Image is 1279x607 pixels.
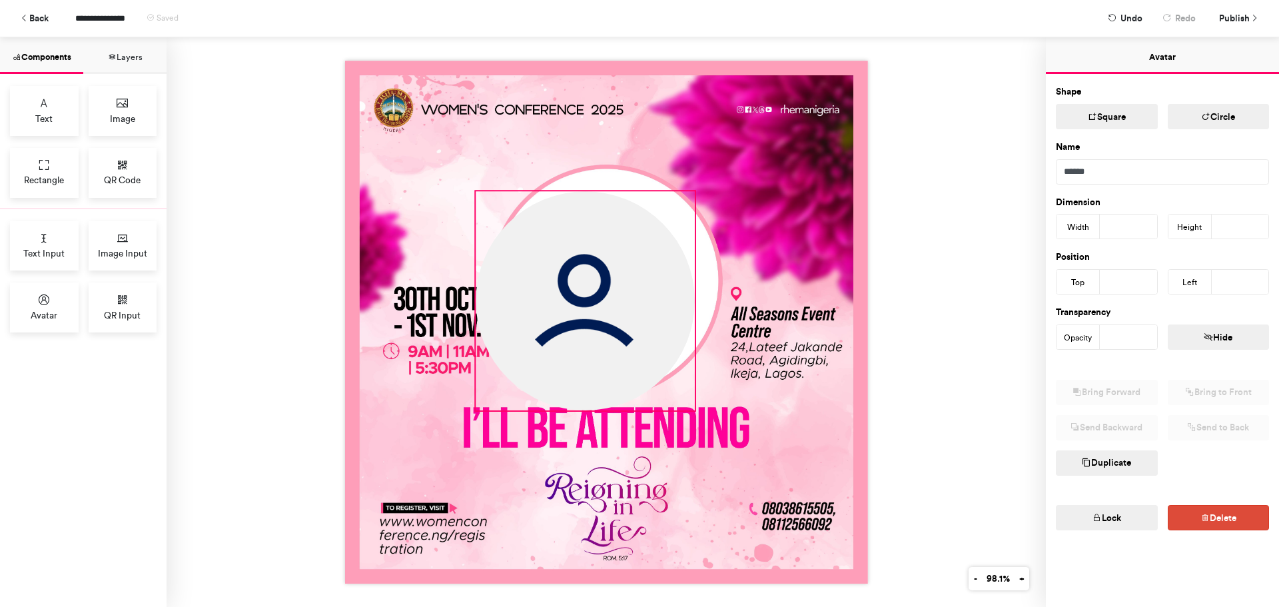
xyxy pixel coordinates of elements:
button: Square [1056,104,1158,129]
span: Publish [1219,7,1250,30]
div: Width [1057,215,1100,240]
span: Text Input [23,247,65,260]
button: Layers [83,37,167,74]
span: Image [110,112,135,125]
span: QR Code [104,173,141,187]
button: Bring Forward [1056,380,1158,405]
div: Top [1057,270,1100,295]
span: Text [35,112,53,125]
label: Name [1056,141,1080,154]
button: Bring to Front [1168,380,1270,405]
span: Image Input [98,247,147,260]
iframe: Drift Widget Chat Controller [1212,540,1263,591]
img: Background [345,61,868,584]
div: Height [1168,215,1212,240]
div: Left [1168,270,1212,295]
button: - [969,567,982,590]
button: Hide [1168,324,1270,350]
span: QR Input [104,308,141,322]
button: Send Backward [1056,415,1158,440]
button: Publish [1209,7,1266,30]
button: Delete [1168,505,1270,530]
span: Rectangle [24,173,64,187]
span: Undo [1120,7,1142,30]
span: Saved [157,13,179,23]
button: + [1014,567,1029,590]
img: Avatar [476,191,695,410]
label: Transparency [1056,306,1111,319]
label: Dimension [1056,196,1100,209]
button: Avatar [1046,37,1279,74]
button: Back [13,7,55,30]
button: 98.1% [981,567,1015,590]
button: Undo [1101,7,1149,30]
span: Avatar [31,308,57,322]
button: Lock [1056,505,1158,530]
label: Position [1056,251,1090,264]
button: Circle [1168,104,1270,129]
label: Shape [1056,85,1081,99]
div: Opacity [1057,325,1100,350]
button: Send to Back [1168,415,1270,440]
button: Duplicate [1056,450,1158,476]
